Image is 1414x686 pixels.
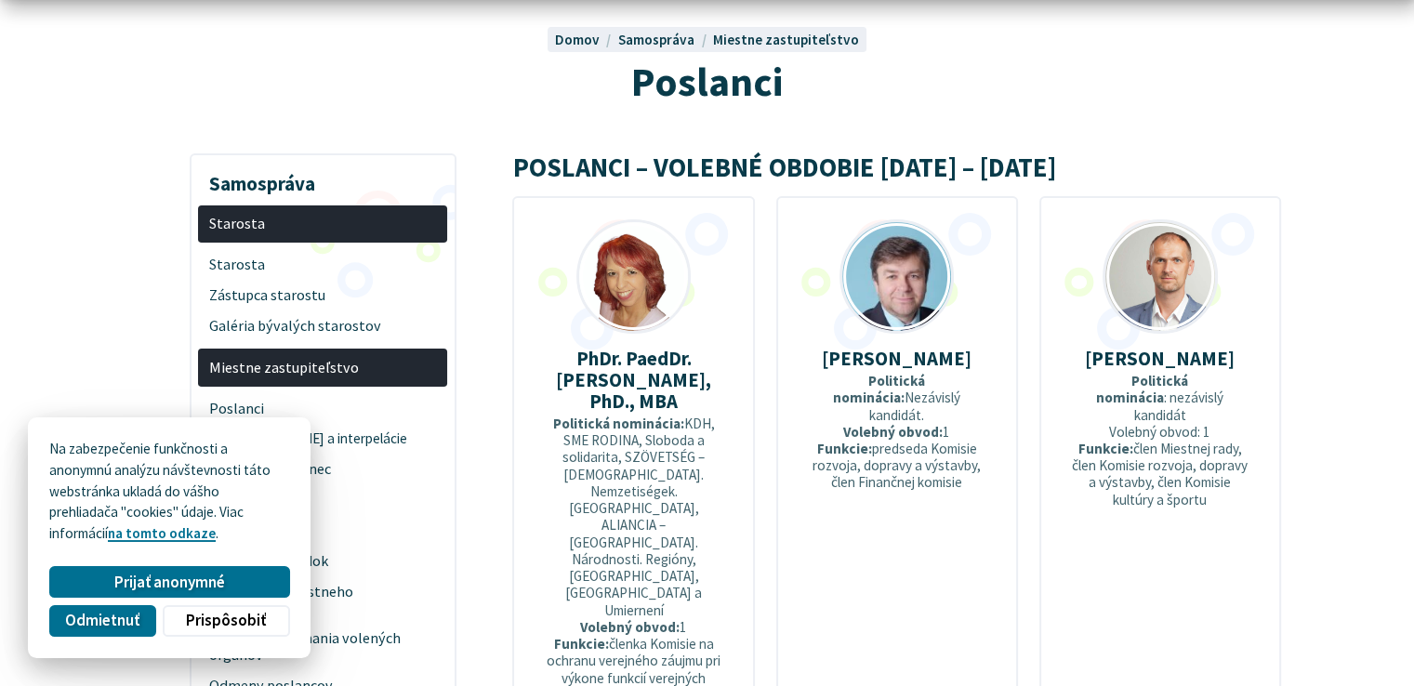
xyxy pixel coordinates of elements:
a: Miestne zastupiteľstvo [713,31,859,48]
span: Miestna rada [209,484,437,515]
a: na tomto odkaze [108,524,216,542]
a: Komisie [198,515,447,546]
a: Samospráva [618,31,713,48]
span: Poverený poslanec [209,454,437,484]
span: Poslanci [209,393,437,424]
span: Zástupca starostu [209,281,437,311]
a: Miestne zastupiteľstvo [198,349,447,387]
span: Galéria bývalých starostov [209,311,437,342]
p: Na zabezpečenie funkčnosti a anonymnú analýzu návštevnosti táto webstránka ukladá do vášho prehli... [49,439,289,545]
strong: Politická nominácia [1096,372,1188,406]
button: Odmietnuť [49,605,155,637]
span: Poslanci [631,56,783,107]
p: : nezávislý kandidát Volebný obvod: 1 člen Miestnej rady, člen Komisie rozvoja, dopravy a výstavb... [1069,373,1251,508]
a: Starosta [198,205,447,244]
a: Majetkové priznania volených orgánov [198,624,447,671]
span: [PERSON_NAME] a interpelácie [223,424,437,454]
strong: Volebný obvod: [580,618,680,636]
span: Prijať anonymné [114,573,225,592]
a: Starosta [198,250,447,281]
strong: Politická nominácia: [553,415,684,432]
strong: Politická nominácia: [833,372,925,406]
a: Poverený poslanec [198,454,447,484]
span: Starosta [209,250,437,281]
span: Miestne zastupiteľstvo [209,352,437,383]
strong: Funkcie: [554,635,609,653]
span: POSLANCI – VOLEBNÉ OBDOBIE [DATE] – [DATE] [512,151,1055,184]
strong: Volebný obvod: [843,423,943,441]
span: Samospráva [618,31,694,48]
strong: Funkcie: [1078,440,1133,457]
h3: Samospráva [198,159,447,198]
a: Galéria bývalých starostov [198,311,447,342]
span: Zasadnutia miestneho zastupiteľstva [209,576,437,624]
a: Poslanci [198,393,447,424]
a: Zástupca starostu [198,281,447,311]
img: Uršula Ambrušová (002) [579,222,689,332]
a: Domov [555,31,618,48]
a: Zasadnutia miestneho zastupiteľstva [198,576,447,624]
strong: PhDr. PaedDr. [PERSON_NAME], PhD., MBA [556,346,711,414]
img: Beres_15x20 [842,222,952,332]
span: Majetkové priznania volených orgánov [209,624,437,671]
strong: Funkcie: [817,440,872,457]
span: Rokovací poriadok [209,546,437,576]
strong: [PERSON_NAME] [822,346,971,371]
span: Komisie [209,515,437,546]
button: Prijať anonymné [49,566,289,598]
strong: [PERSON_NAME] [1085,346,1235,371]
span: Starosta [209,208,437,239]
img: marek_fedorecko [1105,222,1215,332]
span: Prispôsobiť [186,611,266,630]
a: Miestna rada [198,484,447,515]
a: [PERSON_NAME] a interpelácie [213,424,448,454]
a: Rokovací poriadok [198,546,447,576]
span: Domov [555,31,600,48]
p: Nezávislý kandidát. 1 predseda Komisie rozvoja, dopravy a výstavby, člen Finančnej komisie [806,373,988,492]
button: Prispôsobiť [163,605,289,637]
span: Odmietnuť [65,611,139,630]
